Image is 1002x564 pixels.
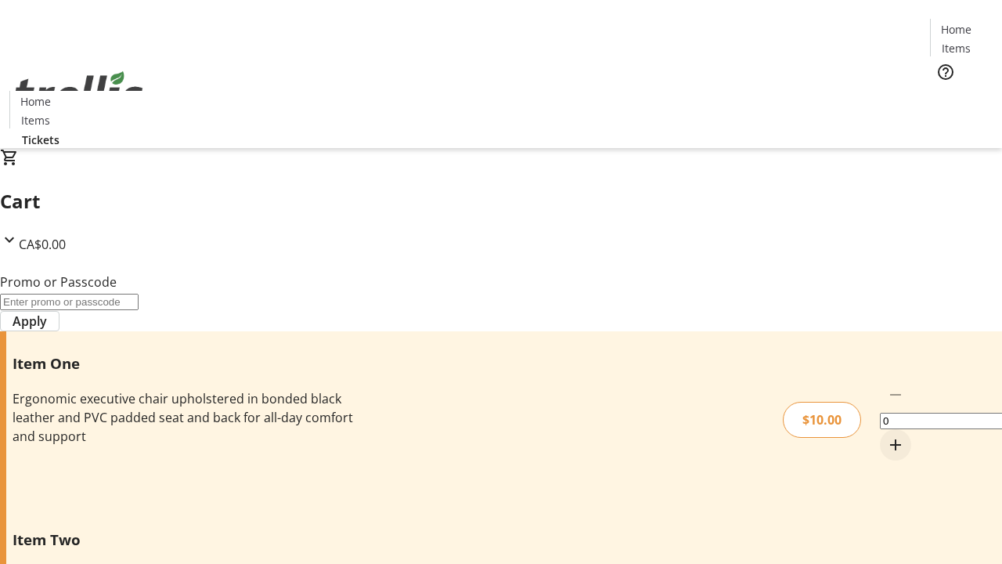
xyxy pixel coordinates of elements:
a: Home [10,93,60,110]
a: Items [931,40,981,56]
div: Ergonomic executive chair upholstered in bonded black leather and PVC padded seat and back for al... [13,389,355,446]
button: Help [930,56,961,88]
span: Home [20,93,51,110]
span: Tickets [22,132,59,148]
a: Items [10,112,60,128]
span: Home [941,21,971,38]
span: Items [21,112,50,128]
a: Tickets [9,132,72,148]
span: Items [942,40,971,56]
span: Apply [13,312,47,331]
h3: Item Two [13,529,355,551]
img: Orient E2E Organization C2jr3sMsve's Logo [9,54,149,132]
h3: Item One [13,352,355,374]
span: CA$0.00 [19,236,66,253]
div: $10.00 [783,402,861,438]
a: Home [931,21,981,38]
span: Tickets [943,91,980,107]
button: Increment by one [880,429,911,461]
a: Tickets [930,91,993,107]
